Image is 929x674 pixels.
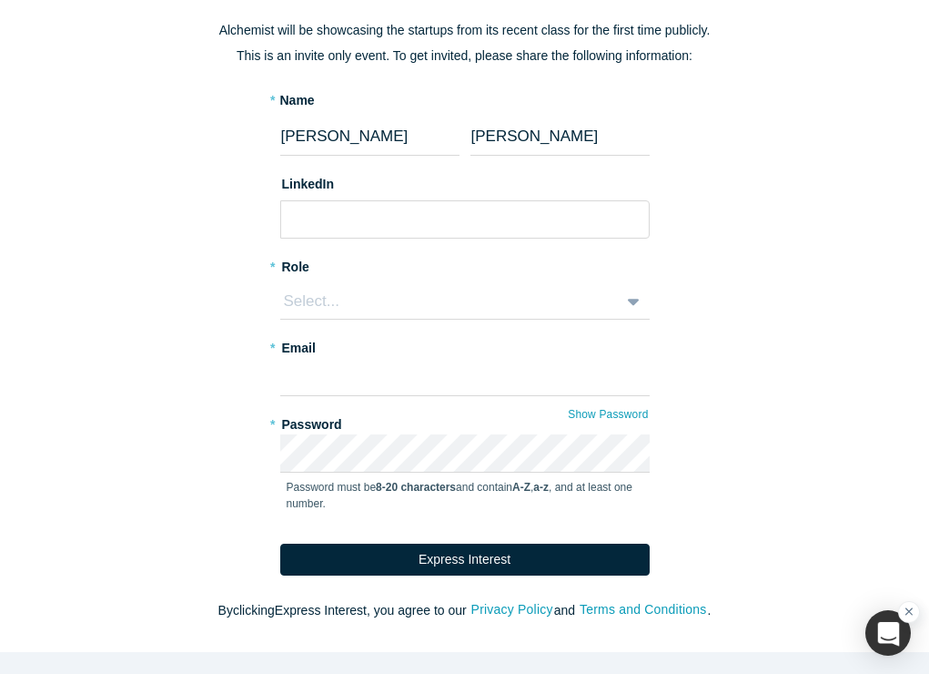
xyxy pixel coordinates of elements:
[280,332,650,358] label: Email
[533,481,549,494] strong: a-z
[280,251,650,277] label: Role
[96,601,834,620] p: By clicking Express Interest , you agree to our and .
[579,599,708,620] button: Terms and Conditions
[282,290,607,313] div: Select...
[280,117,459,156] input: First Name
[280,91,315,110] label: Name
[376,481,456,494] strong: 8-20 characters
[96,46,834,66] p: This is an invite only event. To get invited, please share the following information:
[470,117,650,156] input: Last Name
[280,409,650,434] label: Password
[512,481,530,494] strong: A-Z
[280,544,650,576] button: Express Interest
[470,599,554,620] button: Privacy Policy
[567,403,649,426] button: Show Password
[280,168,650,194] label: LinkedIn
[287,479,643,512] p: Password must be and contain , , and at least one number.
[96,21,834,40] p: Alchemist will be showcasing the startups from its recent class for the first time publicly.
